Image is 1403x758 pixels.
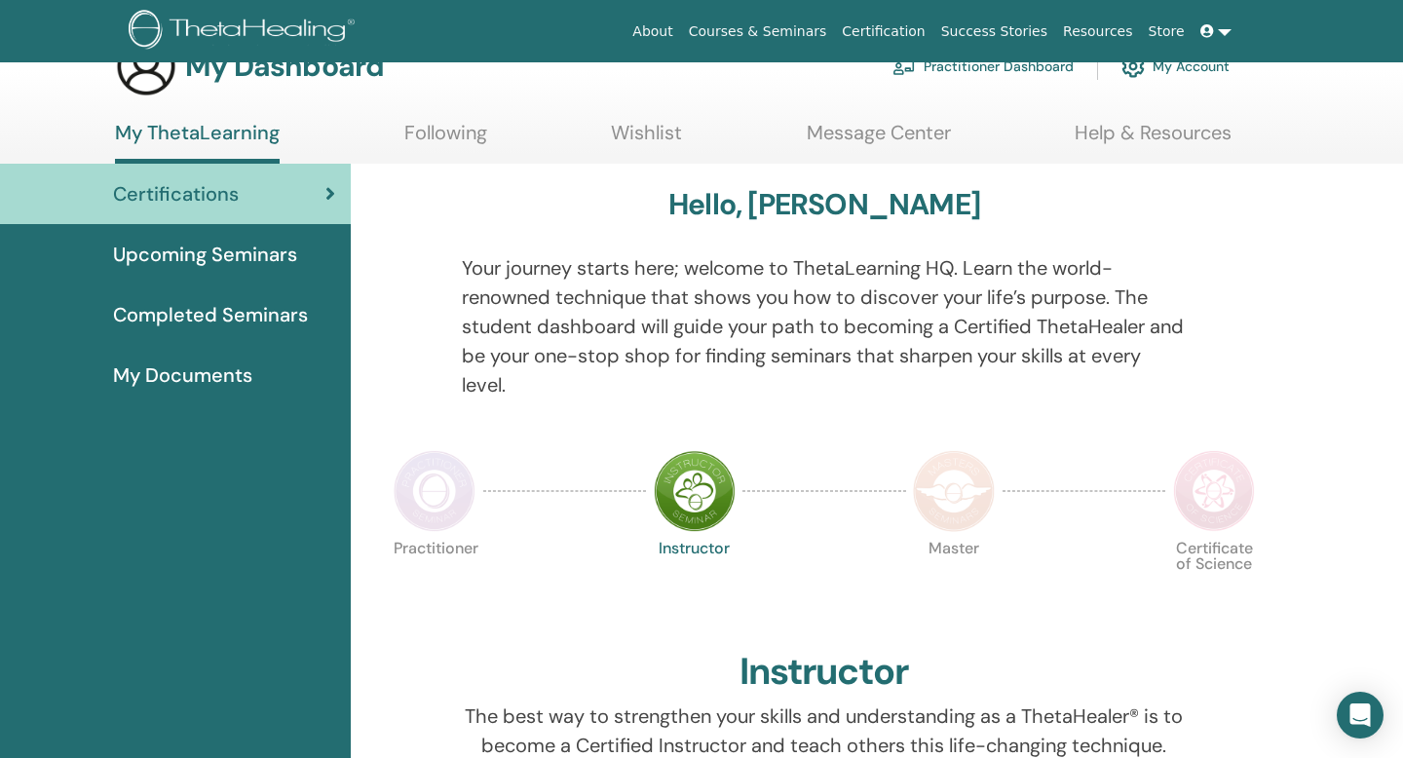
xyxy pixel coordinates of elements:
a: Wishlist [611,121,682,159]
img: chalkboard-teacher.svg [892,57,916,75]
img: cog.svg [1121,50,1145,83]
a: My ThetaLearning [115,121,280,164]
a: Message Center [807,121,951,159]
h3: Hello, [PERSON_NAME] [668,187,980,222]
img: Master [913,450,995,532]
a: My Account [1121,45,1230,88]
a: Success Stories [933,14,1055,50]
p: Instructor [654,541,736,623]
span: Upcoming Seminars [113,240,297,269]
p: Certificate of Science [1173,541,1255,623]
p: Master [913,541,995,623]
a: Following [404,121,487,159]
img: Instructor [654,450,736,532]
span: My Documents [113,360,252,390]
p: Your journey starts here; welcome to ThetaLearning HQ. Learn the world-renowned technique that sh... [462,253,1188,399]
a: Resources [1055,14,1141,50]
a: Courses & Seminars [681,14,835,50]
a: Help & Resources [1075,121,1232,159]
a: About [625,14,680,50]
h3: My Dashboard [185,49,384,84]
div: Open Intercom Messenger [1337,692,1384,739]
a: Certification [834,14,932,50]
img: Practitioner [394,450,475,532]
h2: Instructor [739,650,910,695]
img: generic-user-icon.jpg [115,35,177,97]
span: Certifications [113,179,239,208]
a: Practitioner Dashboard [892,45,1074,88]
img: logo.png [129,10,361,54]
p: Practitioner [394,541,475,623]
a: Store [1141,14,1193,50]
img: Certificate of Science [1173,450,1255,532]
span: Completed Seminars [113,300,308,329]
